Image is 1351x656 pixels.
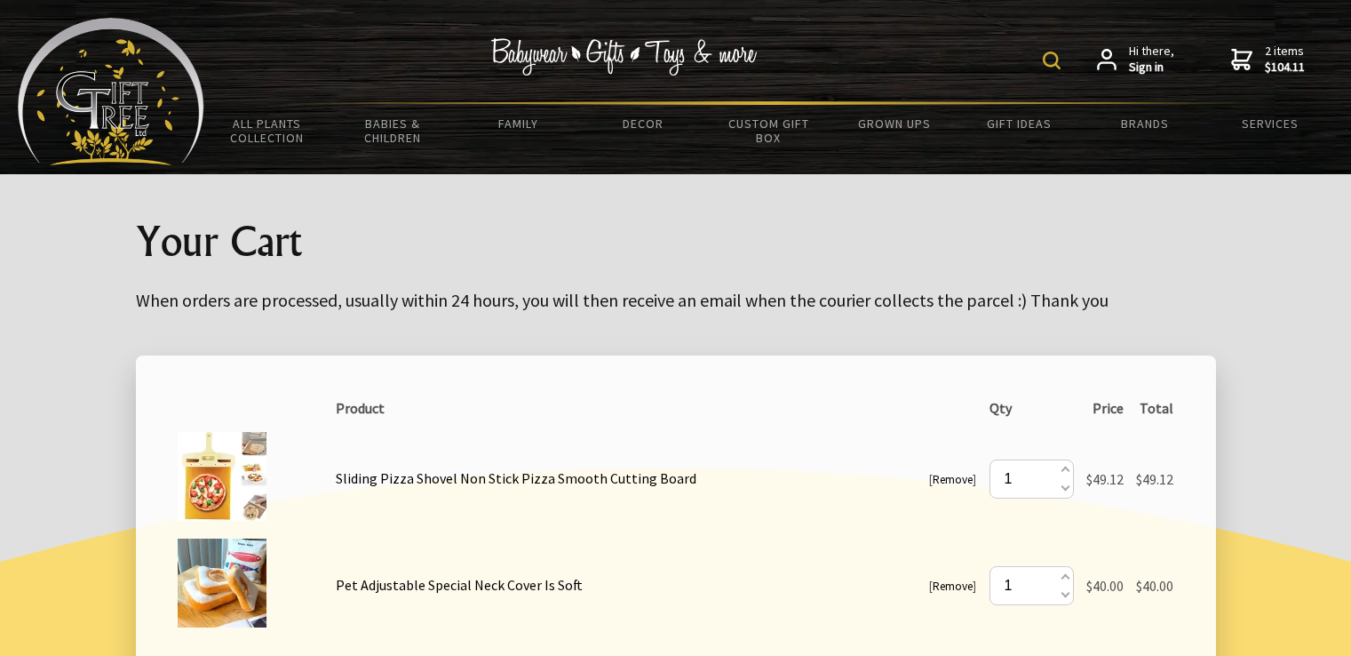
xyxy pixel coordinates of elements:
td: $49.12 [1130,425,1180,532]
span: 2 items [1265,43,1305,75]
img: Babyware - Gifts - Toys and more... [18,18,204,165]
a: Hi there,Sign in [1097,44,1174,75]
th: Qty [982,391,1079,425]
td: $40.00 [1130,532,1180,639]
strong: Sign in [1129,60,1174,76]
th: Total [1130,391,1180,425]
a: 2 items$104.11 [1231,44,1305,75]
a: Custom Gift Box [706,105,831,156]
th: Product [329,391,982,425]
a: Grown Ups [831,105,957,142]
a: Family [455,105,580,142]
a: Brands [1083,105,1208,142]
big: When orders are processed, usually within 24 hours, you will then receive an email when the couri... [136,289,1109,311]
a: Gift Ideas [957,105,1082,142]
a: Remove [933,579,973,594]
img: product search [1043,52,1061,69]
img: Babywear - Gifts - Toys & more [490,38,757,76]
small: [ ] [929,472,976,487]
small: [ ] [929,579,976,594]
strong: $104.11 [1265,60,1305,76]
a: Babies & Children [330,105,455,156]
a: Decor [581,105,706,142]
span: Hi there, [1129,44,1174,75]
a: Pet Adjustable Special Neck Cover Is Soft [336,576,583,594]
td: $40.00 [1080,532,1130,639]
a: All Plants Collection [204,105,330,156]
a: Sliding Pizza Shovel Non Stick Pizza Smooth Cutting Board [336,469,696,487]
h1: Your Cart [136,217,1216,263]
a: Services [1208,105,1333,142]
th: Price [1080,391,1130,425]
td: $49.12 [1080,425,1130,532]
a: Remove [933,472,973,487]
